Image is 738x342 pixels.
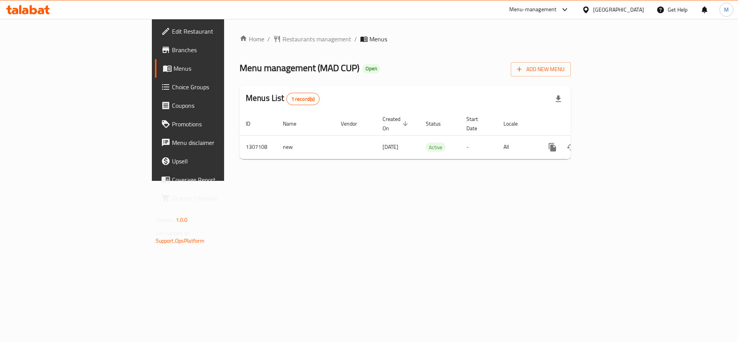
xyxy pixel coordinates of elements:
[155,115,275,133] a: Promotions
[282,34,351,44] span: Restaurants management
[172,119,269,129] span: Promotions
[155,133,275,152] a: Menu disclaimer
[466,114,488,133] span: Start Date
[172,45,269,54] span: Branches
[172,157,269,166] span: Upsell
[537,112,624,136] th: Actions
[156,228,191,238] span: Get support on:
[354,34,357,44] li: /
[155,22,275,41] a: Edit Restaurant
[172,82,269,92] span: Choice Groups
[240,59,359,77] span: Menu management ( MAD CUP )
[172,27,269,36] span: Edit Restaurant
[246,92,320,105] h2: Menus List
[246,119,260,128] span: ID
[172,138,269,147] span: Menu disclaimer
[155,78,275,96] a: Choice Groups
[426,143,446,152] span: Active
[517,65,565,74] span: Add New Menu
[172,175,269,184] span: Coverage Report
[156,236,205,246] a: Support.OpsPlatform
[511,62,571,77] button: Add New Menu
[562,138,580,157] button: Change Status
[503,119,528,128] span: Locale
[383,142,398,152] span: [DATE]
[383,114,410,133] span: Created On
[509,5,557,14] div: Menu-management
[172,101,269,110] span: Coupons
[277,135,335,159] td: new
[369,34,387,44] span: Menus
[497,135,537,159] td: All
[155,152,275,170] a: Upsell
[155,59,275,78] a: Menus
[172,194,269,203] span: Grocery Checklist
[460,135,497,159] td: -
[341,119,367,128] span: Vendor
[155,41,275,59] a: Branches
[724,5,729,14] span: M
[240,34,571,44] nav: breadcrumb
[543,138,562,157] button: more
[593,5,644,14] div: [GEOGRAPHIC_DATA]
[176,215,188,225] span: 1.0.0
[426,119,451,128] span: Status
[362,65,380,72] span: Open
[549,90,568,108] div: Export file
[155,189,275,208] a: Grocery Checklist
[283,119,306,128] span: Name
[286,93,320,105] div: Total records count
[287,95,320,103] span: 1 record(s)
[155,96,275,115] a: Coupons
[173,64,269,73] span: Menus
[155,170,275,189] a: Coverage Report
[362,64,380,73] div: Open
[156,215,175,225] span: Version:
[240,112,624,159] table: enhanced table
[273,34,351,44] a: Restaurants management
